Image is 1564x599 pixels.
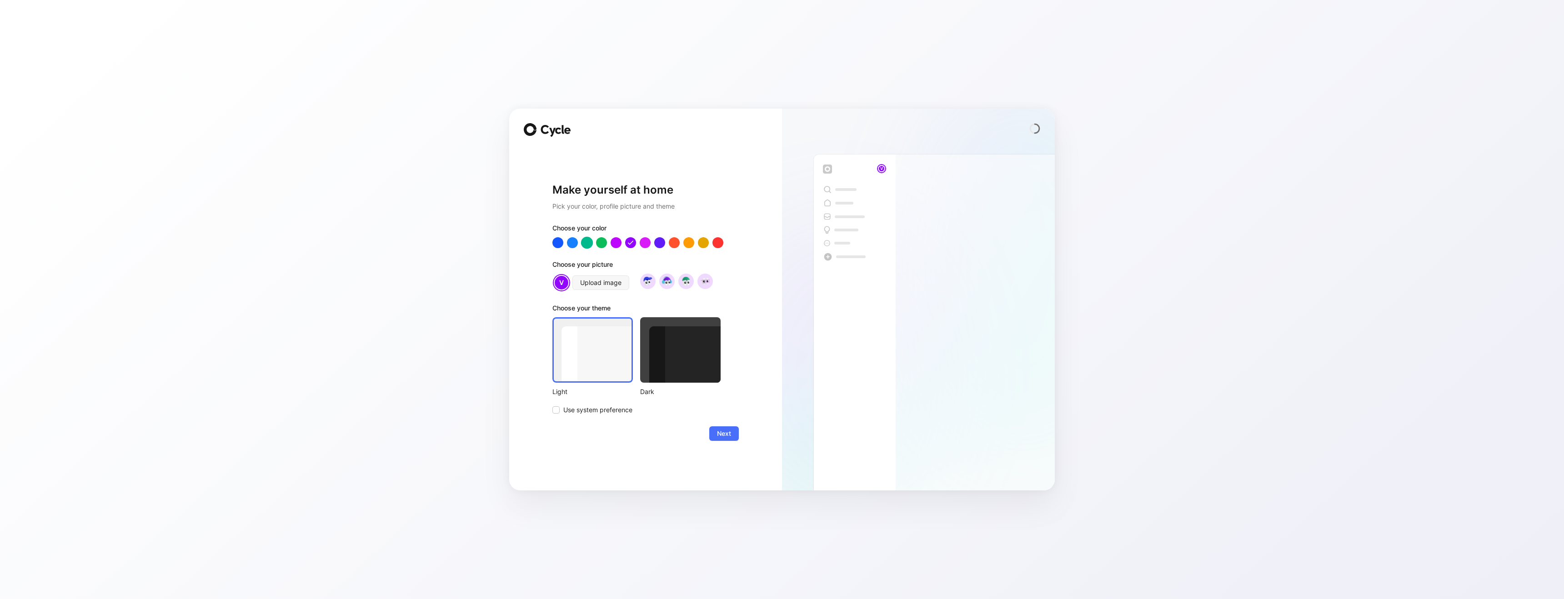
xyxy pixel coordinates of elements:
[717,428,731,439] span: Next
[552,259,739,274] div: Choose your picture
[552,386,633,397] div: Light
[709,426,739,441] button: Next
[554,275,569,290] div: V
[640,386,721,397] div: Dark
[699,275,711,287] img: avatar
[661,275,673,287] img: avatar
[580,277,622,288] span: Upload image
[552,183,739,197] h1: Make yourself at home
[878,165,885,172] div: V
[552,223,739,237] div: Choose your color
[823,165,832,174] img: workspace-default-logo-wX5zAyuM.png
[642,275,654,287] img: avatar
[552,201,739,212] h2: Pick your color, profile picture and theme
[680,275,692,287] img: avatar
[572,275,629,290] button: Upload image
[563,404,632,415] span: Use system preference
[552,303,721,317] div: Choose your theme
